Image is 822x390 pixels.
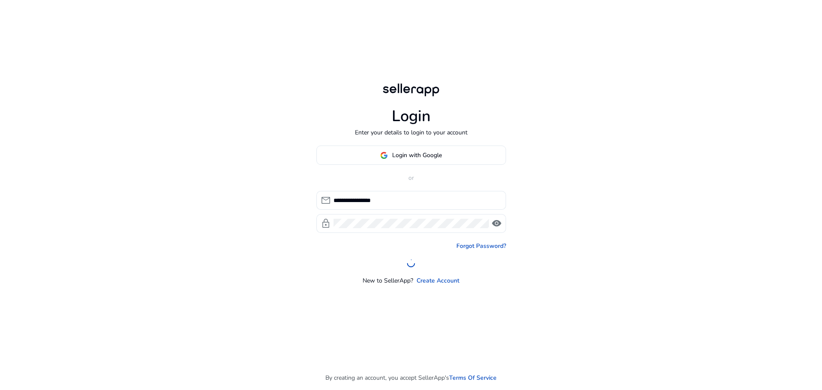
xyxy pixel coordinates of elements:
span: lock [321,218,331,229]
a: Create Account [417,276,459,285]
p: Enter your details to login to your account [355,128,468,137]
img: google-logo.svg [380,152,388,159]
button: Login with Google [316,146,506,165]
a: Forgot Password? [456,241,506,250]
span: mail [321,195,331,205]
span: Login with Google [392,151,442,160]
h1: Login [392,107,431,125]
p: New to SellerApp? [363,276,413,285]
a: Terms Of Service [449,373,497,382]
p: or [316,173,506,182]
span: visibility [491,218,502,229]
